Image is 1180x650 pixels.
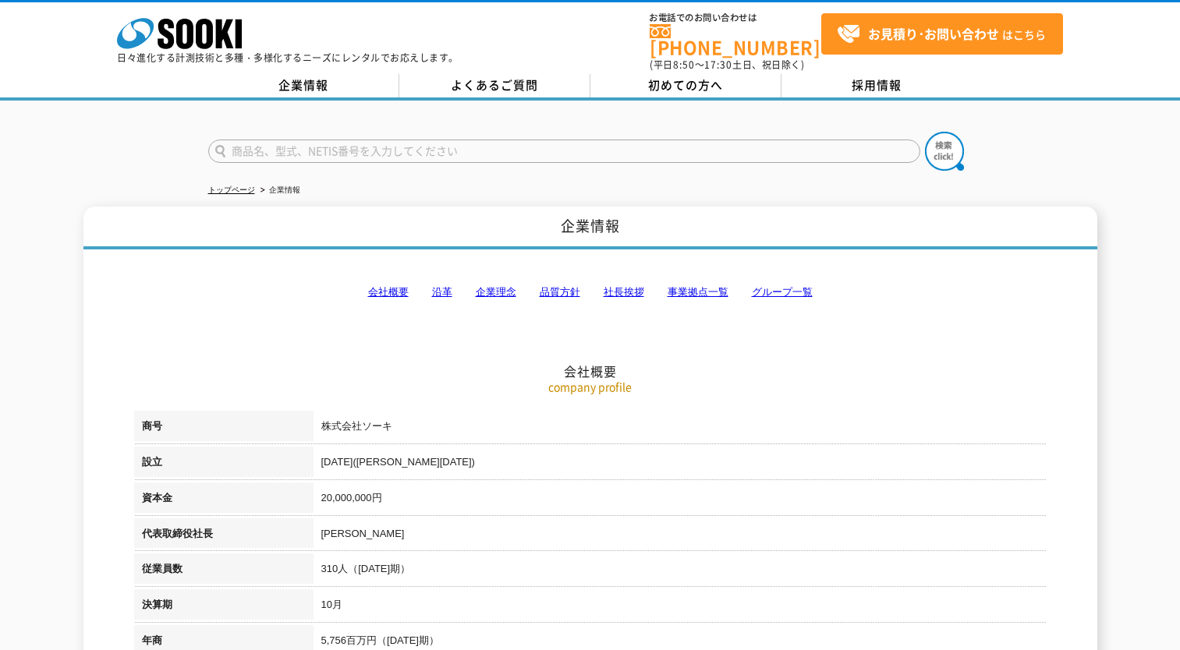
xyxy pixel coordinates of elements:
[868,24,999,43] strong: お見積り･お問い合わせ
[117,53,459,62] p: 日々進化する計測技術と多種・多様化するニーズにレンタルでお応えします。
[314,518,1047,554] td: [PERSON_NAME]
[134,207,1047,380] h2: 会社概要
[314,482,1047,518] td: 20,000,000円
[314,411,1047,447] td: 株式会社ソーキ
[208,74,399,97] a: 企業情報
[668,286,728,298] a: 事業拠点一覧
[134,411,314,447] th: 商号
[650,13,821,23] span: お電話でのお問い合わせは
[781,74,973,97] a: 採用情報
[314,553,1047,589] td: 310人（[DATE]期）
[368,286,409,298] a: 会社概要
[314,447,1047,482] td: [DATE]([PERSON_NAME][DATE])
[134,518,314,554] th: 代表取締役社長
[540,286,580,298] a: 品質方針
[650,24,821,56] a: [PHONE_NUMBER]
[208,140,920,163] input: 商品名、型式、NETIS番号を入力してください
[432,286,452,298] a: 沿革
[476,286,516,298] a: 企業理念
[925,132,964,171] img: btn_search.png
[604,286,644,298] a: 社長挨拶
[821,13,1063,55] a: お見積り･お問い合わせはこちら
[650,58,804,72] span: (平日 ～ 土日、祝日除く)
[673,58,695,72] span: 8:50
[257,182,300,199] li: 企業情報
[208,185,255,194] a: トップページ
[314,589,1047,625] td: 10月
[752,286,813,298] a: グループ一覧
[83,207,1097,249] h1: 企業情報
[704,58,732,72] span: 17:30
[134,482,314,518] th: 資本金
[837,23,1046,46] span: はこちら
[648,76,723,94] span: 初めての方へ
[134,553,314,589] th: 従業員数
[134,447,314,482] th: 設立
[134,379,1047,395] p: company profile
[399,74,590,97] a: よくあるご質問
[590,74,781,97] a: 初めての方へ
[134,589,314,625] th: 決算期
